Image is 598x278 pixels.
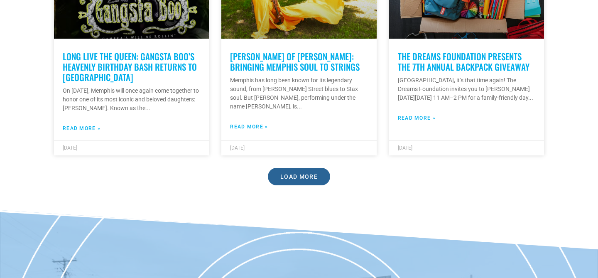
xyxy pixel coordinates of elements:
[398,76,535,102] p: [GEOGRAPHIC_DATA], it’s that time again! The Dreams Foundation invites you to [PERSON_NAME] [DATE...
[230,50,360,73] a: [PERSON_NAME] of [PERSON_NAME]: Bringing Memphis Soul to Strings
[63,145,77,151] span: [DATE]
[398,114,436,122] a: Read more about The Dreams Foundation Presents The 7th Annual Backpack Giveaway
[230,145,245,151] span: [DATE]
[63,86,200,113] p: On [DATE], Memphis will once again come together to honor one of its most iconic and beloved daug...
[230,123,268,130] a: Read more about Zoe of Avid Violin: Bringing Memphis Soul to Strings
[280,174,318,180] span: Load More
[398,145,412,151] span: [DATE]
[230,76,368,111] p: Memphis has long been known for its legendary sound, from [PERSON_NAME] Street blues to Stax soul...
[63,50,197,84] a: Long Live the Queen: Gangsta Boo’s Heavenly Birthday Bash Returns to [GEOGRAPHIC_DATA]
[63,125,100,132] a: Read more about Long Live the Queen: Gangsta Boo’s Heavenly Birthday Bash Returns to Memphis
[268,168,330,185] a: Load More
[398,50,529,73] a: The Dreams Foundation Presents The 7th Annual Backpack Giveaway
